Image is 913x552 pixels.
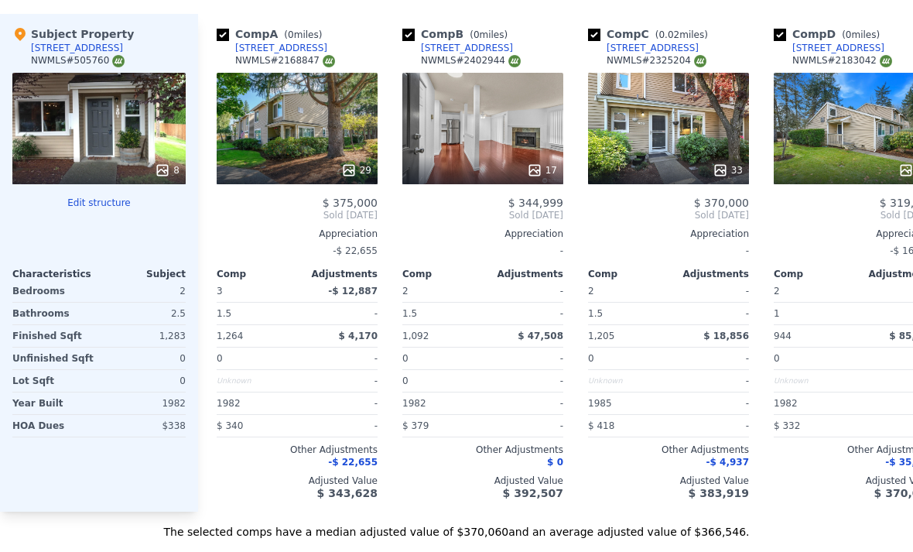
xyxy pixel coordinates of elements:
[102,415,186,437] div: $338
[518,331,563,341] span: $ 47,508
[31,54,125,67] div: NWMLS # 505760
[846,29,852,40] span: 0
[588,286,594,297] span: 2
[333,245,378,256] span: -$ 22,655
[402,375,409,386] span: 0
[588,303,665,324] div: 1.5
[12,197,186,209] button: Edit structure
[402,420,429,431] span: $ 379
[217,420,243,431] span: $ 340
[588,228,749,240] div: Appreciation
[588,475,749,487] div: Adjusted Value
[217,268,297,280] div: Comp
[588,444,749,456] div: Other Adjustments
[774,286,780,297] span: 2
[402,209,563,221] span: Sold [DATE]
[774,353,780,364] span: 0
[235,42,327,54] div: [STREET_ADDRESS]
[12,348,96,369] div: Unfinished Sqft
[463,29,514,40] span: ( miles)
[527,163,557,178] div: 17
[300,393,378,414] div: -
[588,240,749,262] div: -
[402,268,483,280] div: Comp
[486,370,563,392] div: -
[672,393,749,414] div: -
[102,393,186,414] div: 1982
[300,370,378,392] div: -
[672,303,749,324] div: -
[402,353,409,364] span: 0
[588,393,665,414] div: 1985
[774,42,884,54] a: [STREET_ADDRESS]
[483,268,563,280] div: Adjustments
[508,55,521,67] img: NWMLS Logo
[328,457,378,468] span: -$ 22,655
[508,197,563,209] span: $ 344,999
[547,457,563,468] span: $ 0
[486,348,563,369] div: -
[588,420,614,431] span: $ 418
[689,487,749,499] span: $ 383,919
[588,353,594,364] span: 0
[217,475,378,487] div: Adjusted Value
[402,26,514,42] div: Comp B
[503,487,563,499] span: $ 392,507
[217,228,378,240] div: Appreciation
[102,348,186,369] div: 0
[300,348,378,369] div: -
[792,54,892,67] div: NWMLS # 2183042
[317,487,378,499] span: $ 343,628
[328,286,378,297] span: -$ 12,887
[774,26,886,42] div: Comp D
[658,29,679,40] span: 0.02
[672,370,749,392] div: -
[217,370,294,392] div: Unknown
[588,331,614,341] span: 1,205
[217,393,294,414] div: 1982
[588,26,714,42] div: Comp C
[588,42,699,54] a: [STREET_ADDRESS]
[421,54,521,67] div: NWMLS # 2402944
[31,42,123,54] div: [STREET_ADDRESS]
[402,475,563,487] div: Adjusted Value
[880,55,892,67] img: NWMLS Logo
[12,415,96,437] div: HOA Dues
[486,280,563,302] div: -
[217,444,378,456] div: Other Adjustments
[421,42,513,54] div: [STREET_ADDRESS]
[217,353,223,364] span: 0
[474,29,480,40] span: 0
[402,331,429,341] span: 1,092
[323,197,378,209] span: $ 375,000
[12,370,96,392] div: Lot Sqft
[836,29,886,40] span: ( miles)
[12,303,96,324] div: Bathrooms
[217,209,378,221] span: Sold [DATE]
[486,303,563,324] div: -
[588,268,669,280] div: Comp
[341,163,371,178] div: 29
[102,280,186,302] div: 2
[278,29,328,40] span: ( miles)
[669,268,749,280] div: Adjustments
[607,54,706,67] div: NWMLS # 2325204
[402,393,480,414] div: 1982
[235,54,335,67] div: NWMLS # 2168847
[102,370,186,392] div: 0
[288,29,294,40] span: 0
[12,325,96,347] div: Finished Sqft
[774,370,851,392] div: Unknown
[339,331,378,341] span: $ 4,170
[713,163,743,178] div: 33
[402,42,513,54] a: [STREET_ADDRESS]
[102,303,186,324] div: 2.5
[672,348,749,369] div: -
[402,303,480,324] div: 1.5
[112,55,125,67] img: NWMLS Logo
[706,457,749,468] span: -$ 4,937
[672,415,749,437] div: -
[102,325,186,347] div: 1,283
[694,197,749,209] span: $ 370,000
[402,444,563,456] div: Other Adjustments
